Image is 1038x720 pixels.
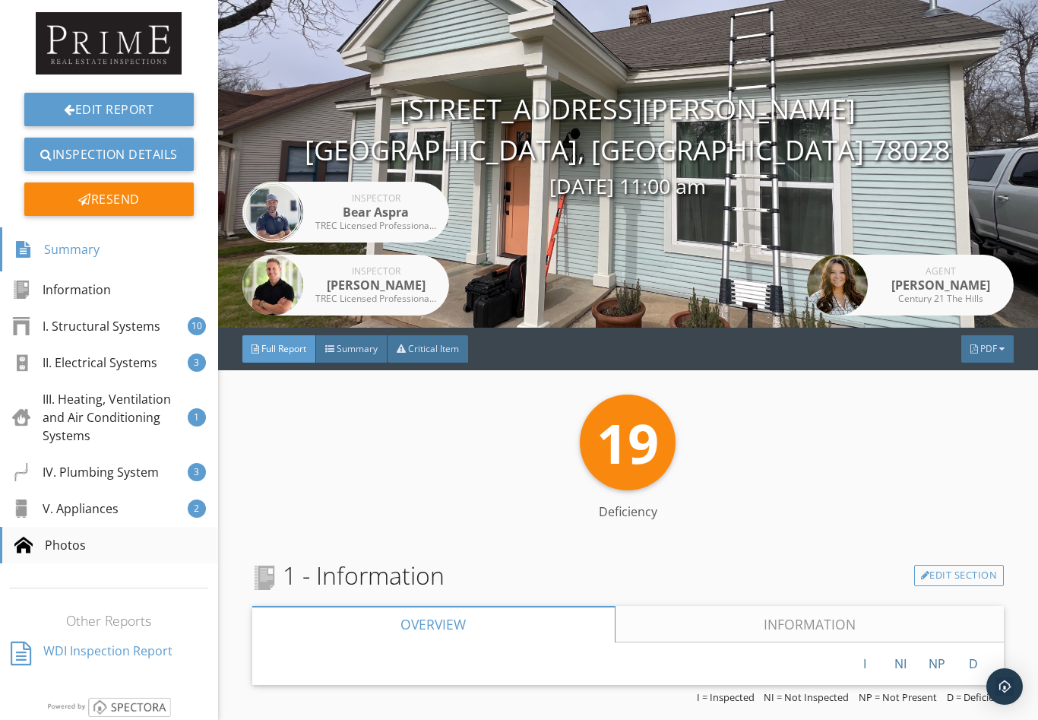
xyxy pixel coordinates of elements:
[24,93,194,126] a: Edit Report
[863,655,866,672] span: I
[242,255,449,316] a: Inspector [PERSON_NAME] TREC Licensed Professional Inspector #23668
[315,221,437,230] div: TREC Licensed Professional Inspector #24125
[315,294,437,303] div: TREC Licensed Professional Inspector #23668
[597,405,659,480] span: 19
[764,690,849,704] span: NI = Not Inspected
[188,317,206,335] div: 10
[12,281,111,299] div: Information
[188,408,206,427] div: 1
[261,342,306,355] span: Full Report
[24,182,194,216] div: Resend
[12,317,160,335] div: I. Structural Systems
[14,536,86,554] div: Photos
[36,12,182,75] img: Prime_Logo_Black.png
[315,194,437,203] div: Inspector
[880,267,1002,276] div: Agent
[859,690,937,704] span: NP = Not Present
[337,342,378,355] span: Summary
[46,697,172,716] img: powered_by_spectora_2.png
[880,276,1002,294] div: [PERSON_NAME]
[218,89,1038,202] div: [STREET_ADDRESS][PERSON_NAME] [GEOGRAPHIC_DATA], [GEOGRAPHIC_DATA] 78028
[12,390,188,445] div: III. Heating, Ventilation and Air Conditioning Systems
[880,294,1002,303] div: Century 21 The Hills
[534,503,722,521] div: Deficiency
[252,557,445,594] span: 1 - Information
[12,463,159,481] div: IV. Plumbing System
[242,255,303,316] img: image.png
[242,182,303,243] img: 9df60796f4384fdfa1379a246ad9dc17.jpeg
[315,267,437,276] div: Inspector
[43,642,172,667] div: WDI Inspection Report
[969,655,978,672] span: D
[315,276,437,294] div: [PERSON_NAME]
[615,606,1004,642] a: Information
[697,690,755,704] span: I = Inspected
[11,636,207,673] a: WDI Inspection Report
[929,655,945,672] span: NP
[914,565,1005,586] a: Edit Section
[24,138,194,171] a: Inspection Details
[807,255,868,316] img: data
[894,655,907,672] span: NI
[315,203,437,221] div: Bear Aspra
[12,500,119,518] div: V. Appliances
[12,354,157,372] div: II. Electrical Systems
[980,342,997,355] span: PDF
[218,171,1038,202] div: [DATE] 11:00 am
[188,463,206,481] div: 3
[14,236,100,262] div: Summary
[408,342,459,355] span: Critical Item
[242,182,449,243] a: Inspector Bear Aspra TREC Licensed Professional Inspector #24125
[947,690,1004,704] span: D = Deficient
[188,354,206,372] div: 3
[986,668,1023,705] div: Open Intercom Messenger
[188,500,206,518] div: 2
